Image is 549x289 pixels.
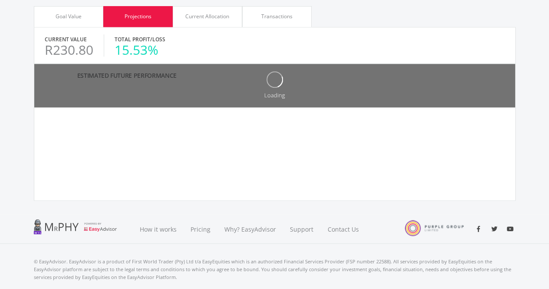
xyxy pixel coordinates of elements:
[321,215,367,244] a: Contact Us
[125,13,151,20] div: Projections
[264,91,285,100] div: Loading
[115,43,165,56] div: 15.53%
[185,13,229,20] div: Current Allocation
[45,36,87,43] label: Current Value
[266,71,283,88] img: oval.svg
[34,258,516,281] p: © EasyAdvisor. EasyAdvisor is a product of First World Trader (Pty) Ltd t/a EasyEquities which is...
[283,215,321,244] a: Support
[133,215,184,244] a: How it works
[184,215,217,244] a: Pricing
[56,13,82,20] div: Goal Value
[217,215,283,244] a: Why? EasyAdvisor
[45,43,93,56] div: R230.80
[261,13,293,20] div: Transactions
[115,36,165,43] label: Total Profit/Loss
